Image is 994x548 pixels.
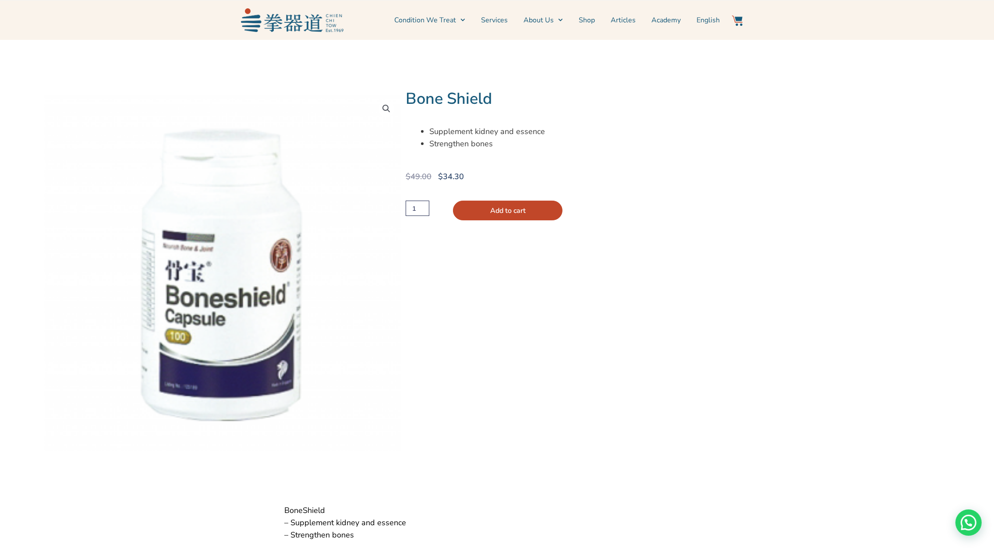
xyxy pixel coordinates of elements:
[524,9,563,31] a: About Us
[406,89,863,109] h1: Bone Shield
[579,9,595,31] a: Shop
[285,530,354,540] span: – Strengthen bones
[697,15,720,25] span: English
[378,101,394,117] a: View full-screen image gallery
[406,171,410,182] span: $
[404,226,865,250] iframe: Secure express checkout frame
[611,9,636,31] a: Articles
[285,517,407,528] span: – Supplement kidney and essence
[651,9,681,31] a: Academy
[732,15,743,26] img: Website Icon-03
[285,505,325,516] span: BoneShield
[481,9,508,31] a: Services
[406,171,432,182] bdi: 49.00
[955,509,982,536] div: Need help? WhatsApp contact
[697,9,720,31] a: Switch to English
[394,9,465,31] a: Condition We Treat
[348,9,720,31] nav: Menu
[438,171,443,182] span: $
[438,171,464,182] bdi: 34.30
[453,201,562,220] button: Add to cart
[429,126,545,137] span: Supplement kidney and essence
[429,138,493,149] span: Strengthen bones
[406,201,429,216] input: Product quantity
